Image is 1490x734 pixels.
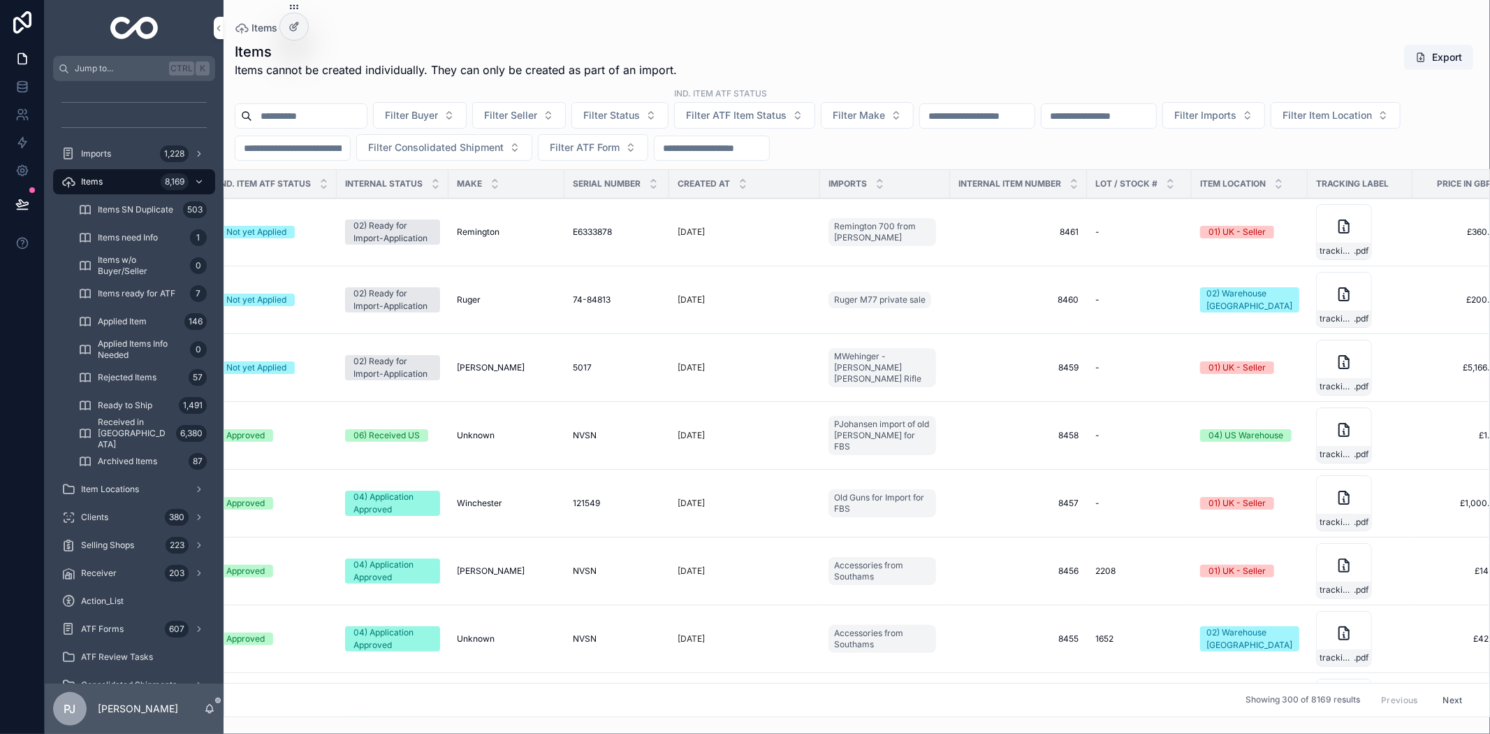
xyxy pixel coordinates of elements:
[828,416,936,455] a: PJohansen import of old [PERSON_NAME] for FBS
[1316,204,1404,260] a: tracking_label.pdf
[573,566,661,577] a: NVSN
[218,497,328,510] a: Approved
[1095,430,1183,441] a: -
[1095,226,1183,238] a: -
[571,102,669,129] button: Select Button
[1316,543,1404,599] a: tracking_label.pdf
[828,557,936,585] a: Accessories from Southams
[70,449,215,474] a: Archived Items87
[345,220,440,245] a: 02) Ready for Import-Application
[110,17,159,39] img: App logo
[573,362,661,373] a: 5017
[1095,498,1183,509] a: -
[98,400,152,411] span: Ready to Ship
[457,294,556,305] a: Ruger
[958,498,1079,509] a: 8457
[828,292,931,308] a: Ruger M77 private sale
[251,21,277,35] span: Items
[958,430,1079,441] a: 8458
[457,226,556,238] a: Remington
[1316,475,1404,531] a: tracking_label.pdf
[1174,108,1236,122] span: Filter Imports
[1316,340,1404,396] a: tracking_label.pdf
[81,176,103,187] span: Items
[70,309,215,334] a: Applied Item146
[1095,362,1183,373] a: -
[1095,633,1113,645] span: 1652
[226,429,265,442] div: Approved
[958,633,1079,645] a: 8455
[828,348,936,387] a: MWehinger - [PERSON_NAME] [PERSON_NAME] Rifle
[1095,566,1183,577] a: 2208
[176,425,207,442] div: 6,380
[190,229,207,246] div: 1
[81,652,153,663] span: ATF Review Tasks
[368,141,504,154] span: Filter Consolidated Shipment
[678,226,812,238] a: [DATE]
[169,62,194,75] span: Ctrl
[1208,565,1266,577] div: 01) UK - Seller
[674,87,767,99] label: ind. Item ATF Status
[686,108,787,122] span: Filter ATF Item Status
[678,362,812,373] a: [DATE]
[98,338,184,361] span: Applied Items Info Needed
[1354,449,1368,460] span: .pdf
[81,540,134,551] span: Selling Shops
[353,559,432,584] div: 04) Application Approved
[98,204,173,215] span: Items SN Duplicate
[573,498,661,509] a: 121549
[678,430,705,441] p: [DATE]
[1095,226,1100,238] span: -
[573,226,612,238] span: E6333878
[353,491,432,516] div: 04) Application Approved
[70,253,215,278] a: Items w/o Buyer/Seller0
[81,148,111,159] span: Imports
[1320,313,1354,324] span: tracking_label
[184,313,207,330] div: 146
[165,565,189,582] div: 203
[98,456,157,467] span: Archived Items
[226,497,265,510] div: Approved
[457,498,502,509] span: Winchester
[345,355,440,380] a: 02) Ready for Import-Application
[53,477,215,502] a: Item Locations
[1200,361,1299,374] a: 01) UK - Seller
[345,626,440,652] a: 04) Application Approved
[235,62,677,78] span: Items cannot be created individually. They can only be created as part of an import.
[1320,584,1354,596] span: tracking_label
[345,559,440,584] a: 04) Application Approved
[53,169,215,194] a: Items8,169
[356,134,532,161] button: Select Button
[218,178,311,189] span: Ind. Item ATF Status
[353,355,432,380] div: 02) Ready for Import-Application
[472,102,566,129] button: Select Button
[1283,108,1372,122] span: Filter Item Location
[165,621,189,638] div: 607
[1208,429,1283,442] div: 04) US Warehouse
[1246,695,1360,706] span: Showing 300 of 8169 results
[834,221,930,243] span: Remington 700 from [PERSON_NAME]
[81,596,124,607] span: Action_List
[1433,689,1473,711] button: Next
[70,197,215,222] a: Items SN Duplicate503
[218,361,328,374] a: Not yet Applied
[235,21,277,35] a: Items
[958,362,1079,373] a: 8459
[678,294,812,305] a: [DATE]
[1208,497,1266,510] div: 01) UK - Seller
[1354,517,1368,528] span: .pdf
[81,512,108,523] span: Clients
[226,294,286,306] div: Not yet Applied
[1320,652,1354,663] span: tracking_label
[1320,449,1354,460] span: tracking_label
[958,226,1079,238] a: 8461
[573,294,661,305] a: 74-84813
[538,134,648,161] button: Select Button
[457,633,495,645] span: Unknown
[958,566,1079,577] span: 8456
[1162,102,1265,129] button: Select Button
[165,509,189,526] div: 380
